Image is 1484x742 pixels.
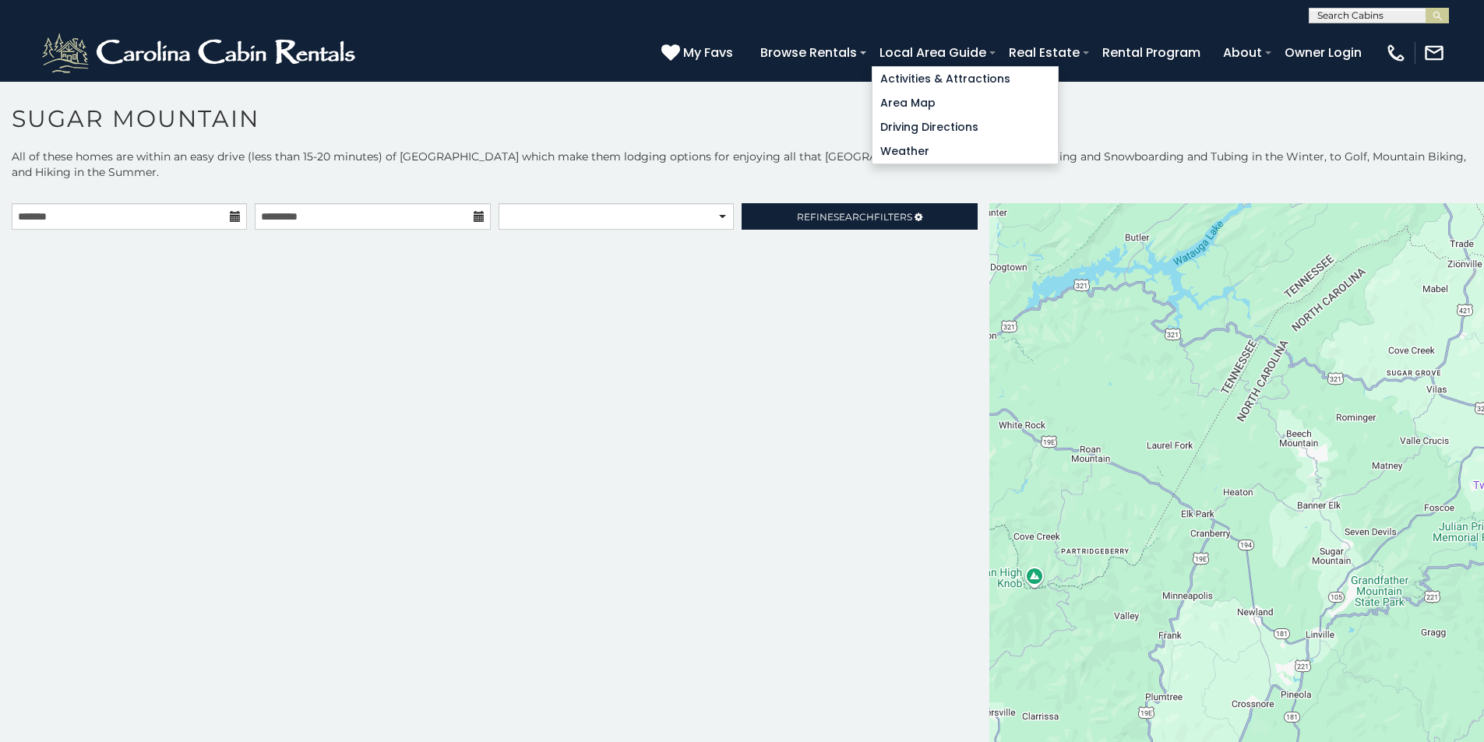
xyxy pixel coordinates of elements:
img: White-1-2.png [39,30,362,76]
a: Real Estate [1001,39,1087,66]
a: Area Map [872,91,1058,115]
img: phone-regular-white.png [1385,42,1407,64]
img: mail-regular-white.png [1423,42,1445,64]
a: Rental Program [1094,39,1208,66]
a: Owner Login [1277,39,1369,66]
a: My Favs [661,43,737,63]
a: About [1215,39,1270,66]
a: RefineSearchFilters [742,203,977,230]
a: Weather [872,139,1058,164]
a: Browse Rentals [753,39,865,66]
a: Driving Directions [872,115,1058,139]
span: Search [834,211,874,223]
span: Refine Filters [797,211,912,223]
span: My Favs [683,43,733,62]
a: Activities & Attractions [872,67,1058,91]
a: Local Area Guide [872,39,994,66]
